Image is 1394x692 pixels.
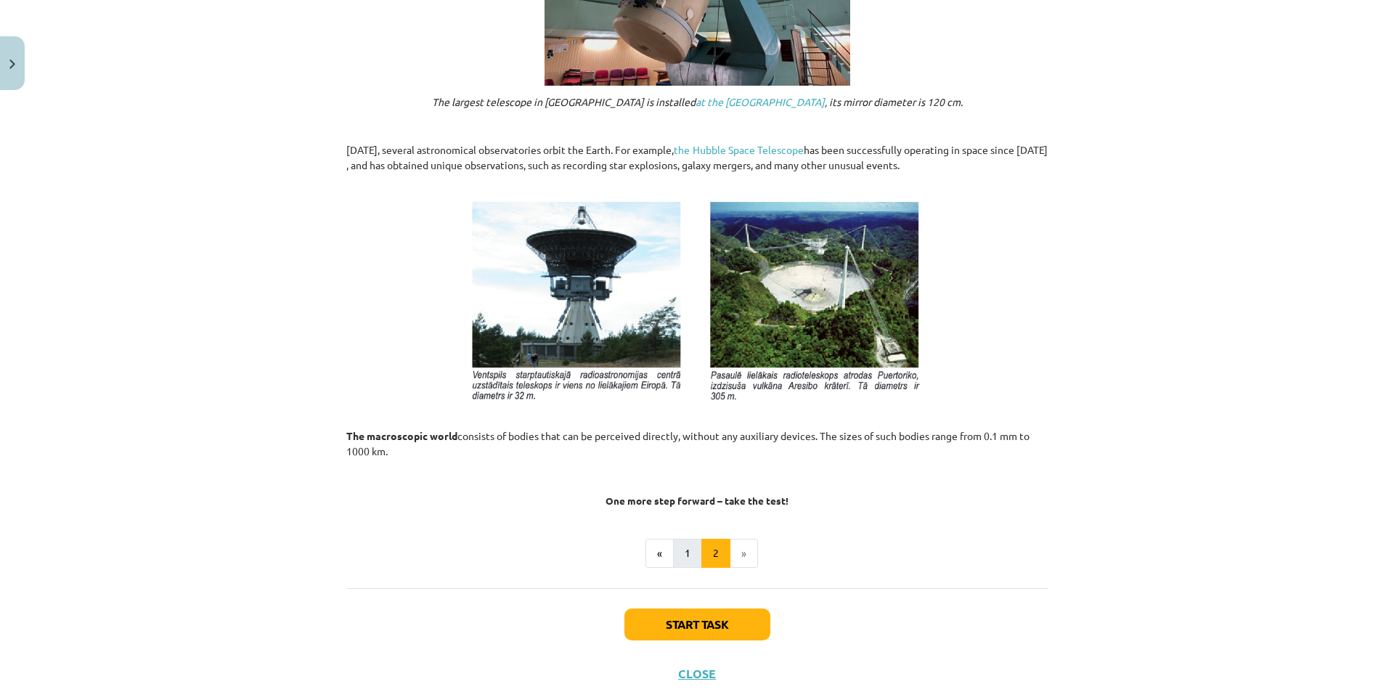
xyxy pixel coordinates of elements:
[713,546,719,559] font: 2
[346,429,457,442] font: The macroscopic world
[657,546,662,559] font: «
[673,539,702,568] button: 1
[825,95,963,108] font: , its mirror diameter is 120 cm.
[346,143,1048,171] font: has been successfully operating in space since [DATE] , and has obtained unique observations, suc...
[701,539,730,568] button: 2
[346,143,674,156] font: [DATE], several astronomical observatories orbit the Earth. For example,
[674,667,720,681] button: Close
[624,608,770,640] button: Start task
[432,95,696,108] font: The largest telescope in [GEOGRAPHIC_DATA] is installed
[606,494,788,507] font: One more step forward – take the test!
[346,429,1030,457] font: consists of bodies that can be perceived directly, without any auxiliary devices. The sizes of su...
[674,143,803,156] a: the Hubble Space Telescope
[9,60,15,69] img: icon-close-lesson-0947bae3869378f0d4975bcd49f059093ad1ed9edebbc8119c70593378902aed.svg
[678,666,716,681] font: Close
[645,539,674,568] button: «
[685,546,690,559] font: 1
[696,95,825,108] a: at the [GEOGRAPHIC_DATA]
[346,539,1048,568] nav: Page navigation example
[666,616,729,632] font: Start task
